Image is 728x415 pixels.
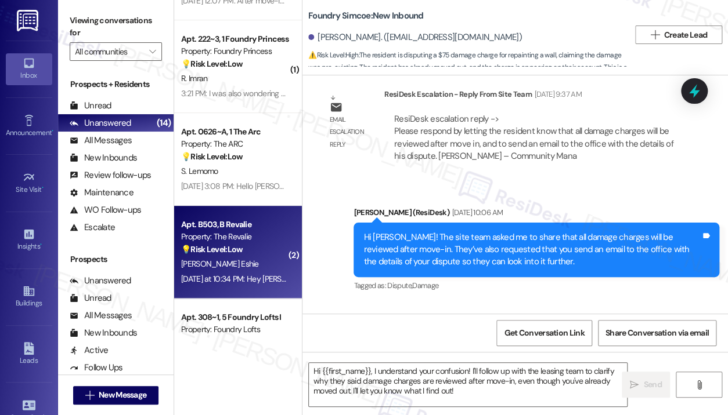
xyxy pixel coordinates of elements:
[309,363,627,406] textarea: Hi {{first_name}}, I understand your confusion! I'll follow up with the leasing team to clarify w...
[70,169,151,181] div: Review follow-ups
[694,380,703,389] i: 
[58,253,174,265] div: Prospects
[149,47,156,56] i: 
[70,152,137,164] div: New Inbounds
[181,126,289,138] div: Apt. 0626~A, 1 The Arc
[598,320,716,346] button: Share Conversation via email
[6,281,52,312] a: Buildings
[58,78,174,90] div: Prospects + Residents
[73,386,159,405] button: New Message
[181,219,289,231] div: Apt. B503, B Revalie
[85,391,94,400] i: 
[6,168,52,199] a: Site Visit •
[6,224,52,256] a: Insights •
[330,114,375,151] div: Email escalation reply
[308,50,358,60] strong: ⚠️ Risk Level: High
[496,320,592,346] button: Get Conversation Link
[650,30,659,39] i: 
[504,327,584,339] span: Get Conversation Link
[664,29,707,41] span: Create Lead
[622,372,670,398] button: Send
[40,241,42,249] span: •
[394,113,673,162] div: ResiDesk escalation reply -> Please respond by letting the resident know that all damage charges ...
[181,45,289,57] div: Property: Foundry Princess
[181,59,243,69] strong: 💡 Risk Level: Low
[181,259,259,269] span: [PERSON_NAME] Eshie
[363,231,701,268] div: Hi [PERSON_NAME]! The site team asked me to share that all damage charges will be reviewed after ...
[181,323,289,336] div: Property: Foundry Lofts
[449,206,503,219] div: [DATE] 10:06 AM
[70,204,141,216] div: WO Follow-ups
[70,12,162,42] label: Viewing conversations for
[75,42,143,61] input: All communities
[181,231,289,243] div: Property: The Revalie
[181,311,289,323] div: Apt. 308~1, 5 Foundry Lofts I
[99,389,146,401] span: New Message
[181,166,218,176] span: S. Lemomo
[354,206,719,223] div: [PERSON_NAME] (ResiDesk)
[70,221,115,234] div: Escalate
[412,281,438,290] span: Damage
[630,380,639,389] i: 
[384,88,686,104] div: ResiDesk Escalation - Reply From Site Team
[154,114,174,132] div: (14)
[181,73,207,83] span: R. Imran
[181,138,289,150] div: Property: The ARC
[52,127,53,135] span: •
[6,338,52,370] a: Leads
[643,378,661,391] span: Send
[181,151,243,162] strong: 💡 Risk Level: Low
[308,31,522,43] div: [PERSON_NAME]. ([EMAIL_ADDRESS][DOMAIN_NAME])
[635,26,722,44] button: Create Lead
[70,327,137,339] div: New Inbounds
[181,244,243,254] strong: 💡 Risk Level: Low
[70,310,132,322] div: All Messages
[42,184,44,192] span: •
[70,134,132,147] div: All Messages
[70,275,131,287] div: Unanswered
[308,10,424,22] b: Foundry Simcoe: New Inbound
[17,10,41,31] img: ResiDesk Logo
[181,274,706,284] div: [DATE] at 10:34 PM: Hey [PERSON_NAME], we appreciate your text! We'll be back at 11AM to help you...
[606,327,709,339] span: Share Conversation via email
[70,362,123,374] div: Follow Ups
[181,33,289,45] div: Apt. 222~3, 1 Foundry Princess
[70,187,134,199] div: Maintenance
[308,49,629,86] span: : The resident is disputing a $75 damage charge for repainting a wall, claiming the damage was pr...
[354,277,719,294] div: Tagged as:
[70,100,111,112] div: Unread
[70,117,131,129] div: Unanswered
[6,53,52,85] a: Inbox
[70,344,109,356] div: Active
[532,88,582,100] div: [DATE] 9:37 AM
[70,292,111,304] div: Unread
[387,281,412,290] span: Dispute ,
